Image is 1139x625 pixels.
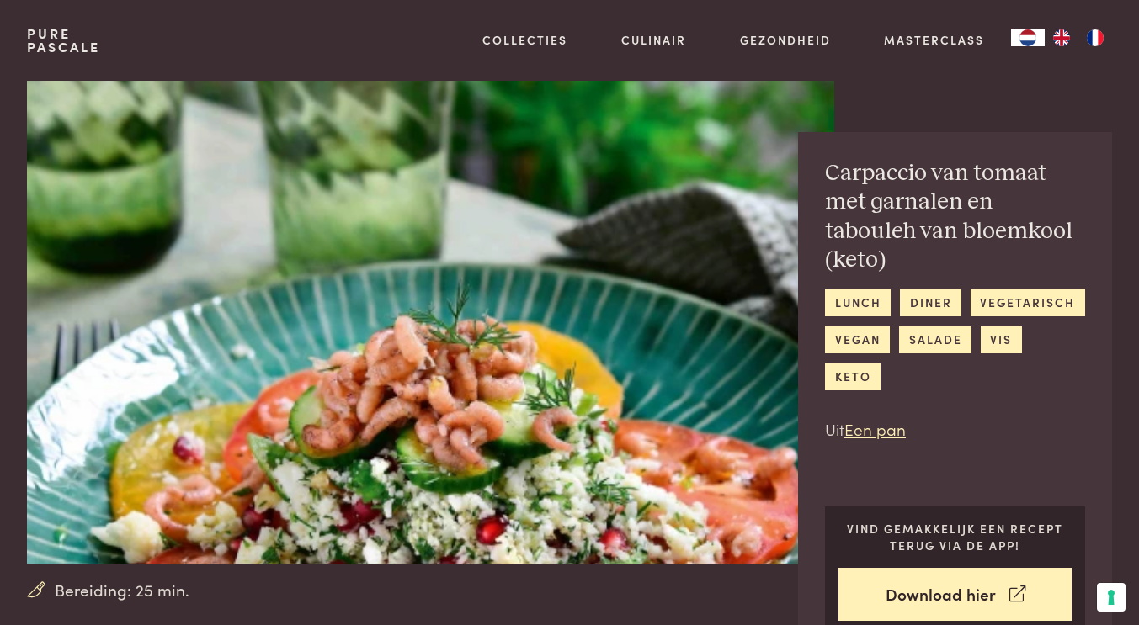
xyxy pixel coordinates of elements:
[825,417,1085,442] p: Uit
[825,326,890,353] a: vegan
[27,81,834,564] img: Carpaccio van tomaat met garnalen en tabouleh van bloemkool (keto)
[838,568,1072,621] a: Download hier
[740,31,831,49] a: Gezondheid
[55,578,189,602] span: Bereiding: 25 min.
[621,31,686,49] a: Culinair
[482,31,567,49] a: Collecties
[971,289,1085,316] a: vegetarisch
[825,159,1085,275] h2: Carpaccio van tomaat met garnalen en tabouleh van bloemkool (keto)
[844,417,906,440] a: Een pan
[884,31,984,49] a: Masterclass
[1045,29,1078,46] a: EN
[825,363,881,390] a: keto
[27,27,100,54] a: PurePascale
[1045,29,1112,46] ul: Language list
[1097,583,1126,612] button: Uw voorkeuren voor toestemming voor trackingtechnologieën
[825,289,891,316] a: lunch
[1011,29,1112,46] aside: Language selected: Nederlands
[1011,29,1045,46] a: NL
[900,289,961,316] a: diner
[981,326,1022,353] a: vis
[899,326,971,353] a: salade
[1011,29,1045,46] div: Language
[1078,29,1112,46] a: FR
[838,520,1072,554] p: Vind gemakkelijk een recept terug via de app!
